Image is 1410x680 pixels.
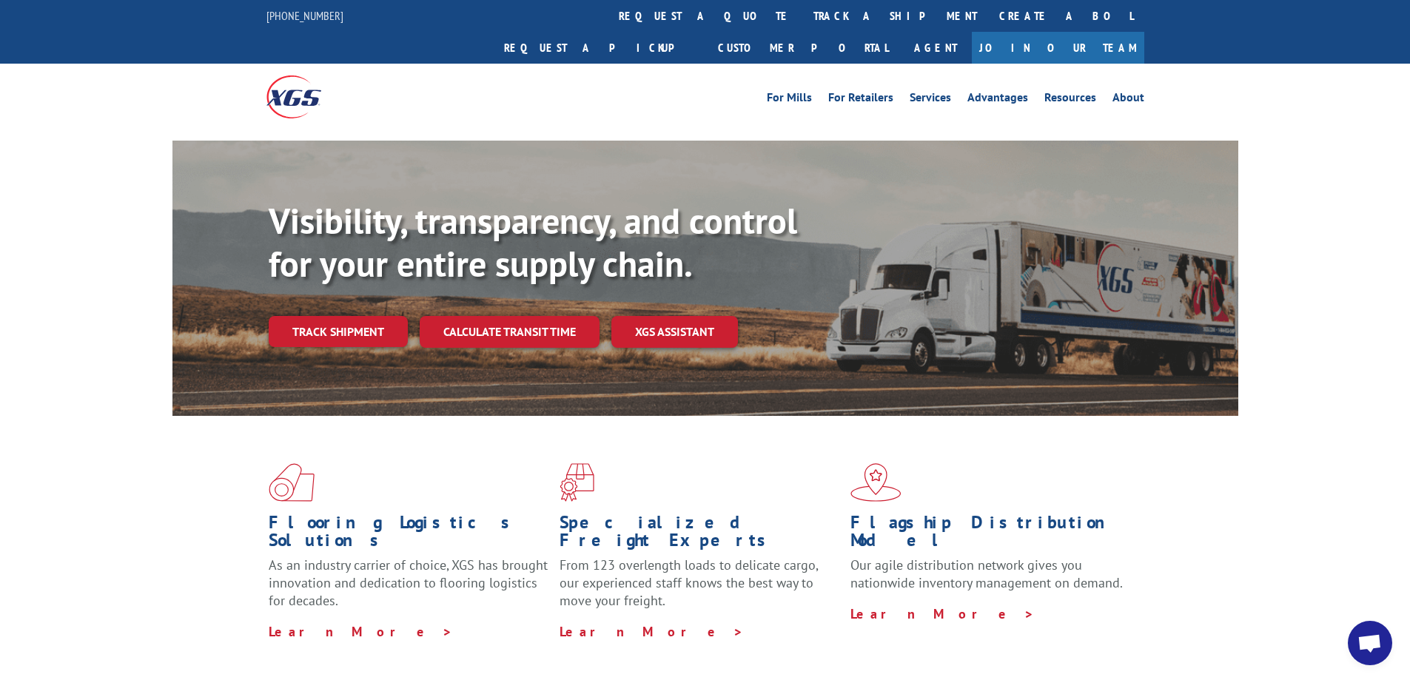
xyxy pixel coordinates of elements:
a: Advantages [967,92,1028,108]
span: Our agile distribution network gives you nationwide inventory management on demand. [850,556,1123,591]
a: For Mills [767,92,812,108]
a: [PHONE_NUMBER] [266,8,343,23]
a: Join Our Team [972,32,1144,64]
a: Learn More > [269,623,453,640]
a: Open chat [1348,621,1392,665]
a: Request a pickup [493,32,707,64]
a: XGS ASSISTANT [611,316,738,348]
a: Learn More > [850,605,1035,622]
a: Calculate transit time [420,316,600,348]
a: Services [910,92,951,108]
img: xgs-icon-focused-on-flooring-red [560,463,594,502]
span: As an industry carrier of choice, XGS has brought innovation and dedication to flooring logistics... [269,556,548,609]
a: For Retailers [828,92,893,108]
h1: Flooring Logistics Solutions [269,514,548,556]
a: Resources [1044,92,1096,108]
b: Visibility, transparency, and control for your entire supply chain. [269,198,797,286]
a: Customer Portal [707,32,899,64]
a: Learn More > [560,623,744,640]
img: xgs-icon-total-supply-chain-intelligence-red [269,463,315,502]
a: Track shipment [269,316,408,347]
p: From 123 overlength loads to delicate cargo, our experienced staff knows the best way to move you... [560,556,839,622]
h1: Specialized Freight Experts [560,514,839,556]
h1: Flagship Distribution Model [850,514,1130,556]
img: xgs-icon-flagship-distribution-model-red [850,463,902,502]
a: Agent [899,32,972,64]
a: About [1112,92,1144,108]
